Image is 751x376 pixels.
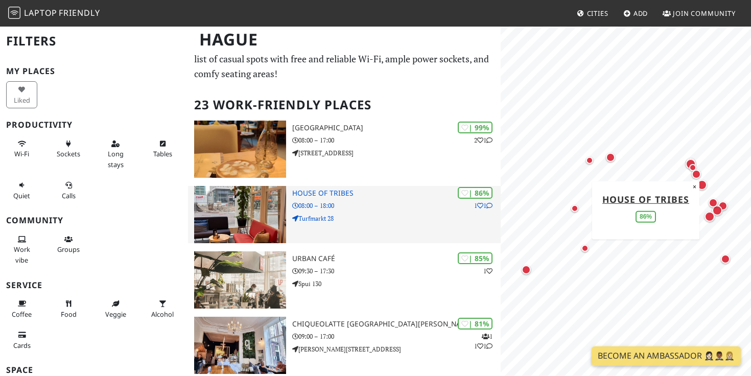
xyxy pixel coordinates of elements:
div: Map marker [520,263,533,276]
div: | 85% [458,252,492,264]
span: Veggie [105,310,126,319]
span: Long stays [108,149,124,169]
div: Map marker [684,157,698,171]
a: House of Tribes | 86% 11 House of Tribes 08:00 – 18:00 Turfmarkt 28 [188,186,501,243]
img: LaptopFriendly [8,7,20,19]
h3: Community [6,216,182,225]
p: [PERSON_NAME][STREET_ADDRESS] [292,344,501,354]
h3: Space [6,365,182,375]
button: Calls [53,177,84,204]
span: Food [61,310,77,319]
span: Quiet [13,191,30,200]
button: Veggie [100,295,131,322]
span: Video/audio calls [62,191,76,200]
span: Cities [587,9,608,18]
button: Cards [6,326,37,354]
div: | 99% [458,122,492,133]
span: Work-friendly tables [153,149,172,158]
p: Spui 130 [292,279,501,289]
span: Laptop [24,7,57,18]
span: Power sockets [57,149,80,158]
div: Map marker [702,209,717,224]
p: 2 1 [474,135,492,145]
div: | 86% [458,187,492,199]
a: Add [619,4,652,22]
a: Become an Ambassador 🤵🏻‍♀️🤵🏾‍♂️🤵🏼‍♀️ [592,346,741,366]
p: Turfmarkt 28 [292,214,501,223]
a: Cities [573,4,613,22]
button: Groups [53,231,84,258]
div: Map marker [583,154,596,167]
div: Map marker [604,151,617,164]
h3: Service [6,280,182,290]
h3: Productivity [6,120,182,130]
button: Alcohol [147,295,178,322]
a: Barista Cafe Frederikstraat | 99% 21 [GEOGRAPHIC_DATA] 08:00 – 17:00 [STREET_ADDRESS] [188,121,501,178]
a: LaptopFriendly LaptopFriendly [8,5,100,22]
h2: Filters [6,26,182,57]
p: 09:30 – 17:30 [292,266,501,276]
a: Urban Café | 85% 1 Urban Café 09:30 – 17:30 Spui 130 [188,251,501,309]
img: House of Tribes [194,186,286,243]
button: Quiet [6,177,37,204]
h3: My Places [6,66,182,76]
button: Work vibe [6,231,37,268]
div: Map marker [569,202,581,215]
div: Map marker [684,156,697,169]
span: Coffee [12,310,32,319]
div: Map marker [579,242,591,254]
p: 08:00 – 17:00 [292,135,501,145]
a: Chiqueolatte Den Haag | 81% 111 Chiqueolatte [GEOGRAPHIC_DATA][PERSON_NAME] 09:00 – 17:00 [PERSON... [188,317,501,374]
button: Coffee [6,295,37,322]
p: 09:00 – 17:00 [292,332,501,341]
div: Map marker [719,252,732,266]
span: Stable Wi-Fi [14,149,29,158]
span: Alcohol [151,310,174,319]
div: Map marker [690,168,703,181]
button: Long stays [100,135,131,173]
p: [STREET_ADDRESS] [292,148,501,158]
button: Sockets [53,135,84,162]
p: 1 1 1 [474,332,492,351]
img: Barista Cafe Frederikstraat [194,121,286,178]
span: Join Community [673,9,736,18]
p: 1 [483,266,492,276]
h2: 23 Work-Friendly Places [194,89,495,121]
span: Friendly [59,7,100,18]
h1: Hague [191,26,499,54]
div: Map marker [687,161,699,174]
h3: House of Tribes [292,189,501,198]
img: Chiqueolatte Den Haag [194,317,286,374]
span: People working [14,245,30,264]
div: Map marker [716,199,730,213]
span: Credit cards [13,341,31,350]
button: Tables [147,135,178,162]
img: Urban Café [194,251,286,309]
button: Close popup [690,181,699,192]
a: House of Tribes [602,193,689,205]
span: Group tables [57,245,80,254]
div: Map marker [695,178,709,192]
div: Map marker [707,196,720,209]
a: Join Community [659,4,740,22]
button: Food [53,295,84,322]
h3: Urban Café [292,254,501,263]
h3: Chiqueolatte [GEOGRAPHIC_DATA][PERSON_NAME] [292,320,501,328]
div: Map marker [710,203,724,218]
p: 1 1 [474,201,492,210]
div: 86% [636,211,656,223]
span: Add [633,9,648,18]
h3: [GEOGRAPHIC_DATA] [292,124,501,132]
div: | 81% [458,318,492,330]
p: 08:00 – 18:00 [292,201,501,210]
button: Wi-Fi [6,135,37,162]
